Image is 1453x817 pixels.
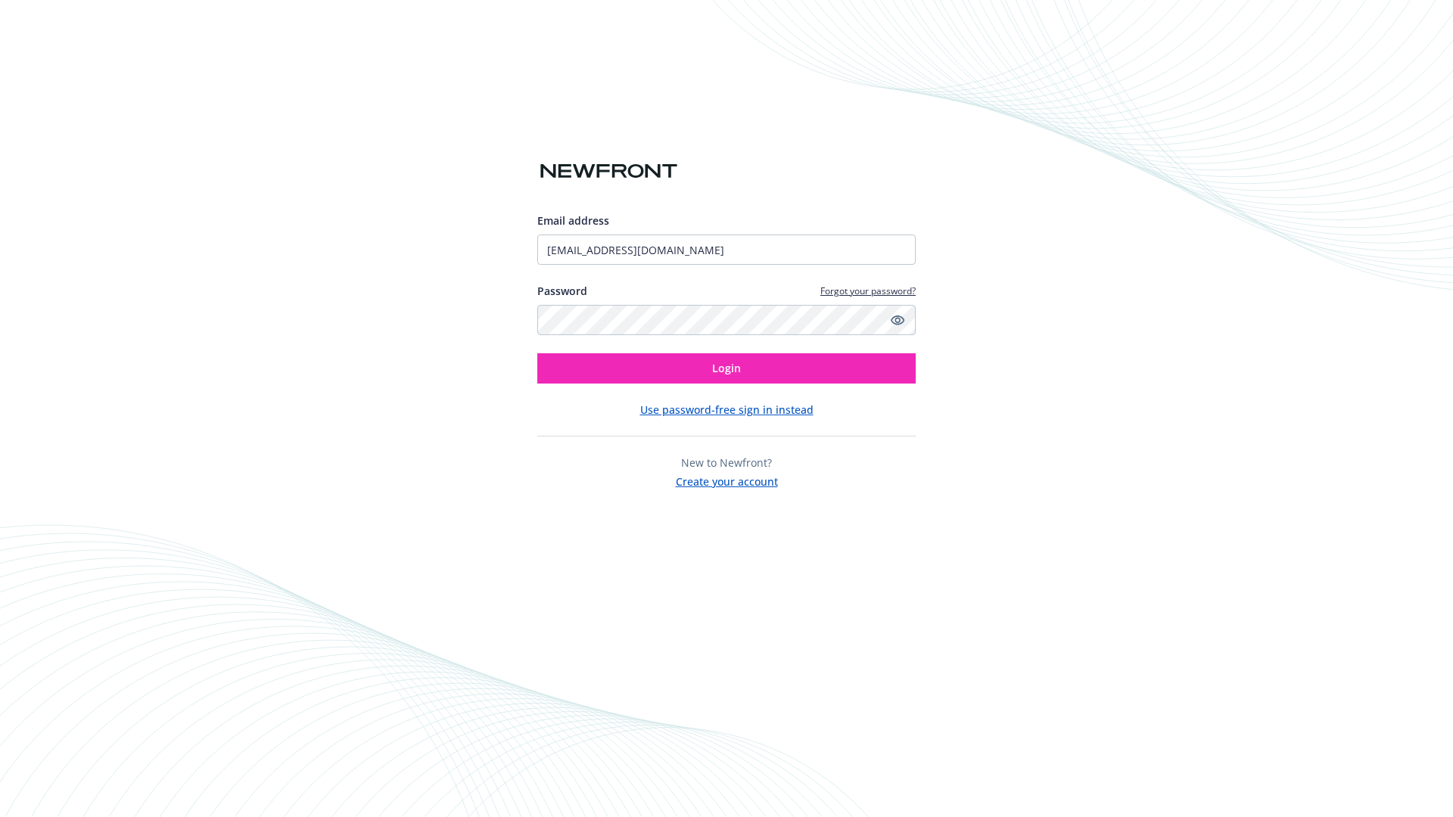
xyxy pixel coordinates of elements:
[676,471,778,489] button: Create your account
[888,311,907,329] a: Show password
[640,402,814,418] button: Use password-free sign in instead
[820,284,916,297] a: Forgot your password?
[537,305,916,335] input: Enter your password
[537,213,609,228] span: Email address
[537,283,587,299] label: Password
[681,455,772,470] span: New to Newfront?
[537,158,680,185] img: Newfront logo
[537,353,916,384] button: Login
[537,235,916,265] input: Enter your email
[712,361,741,375] span: Login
